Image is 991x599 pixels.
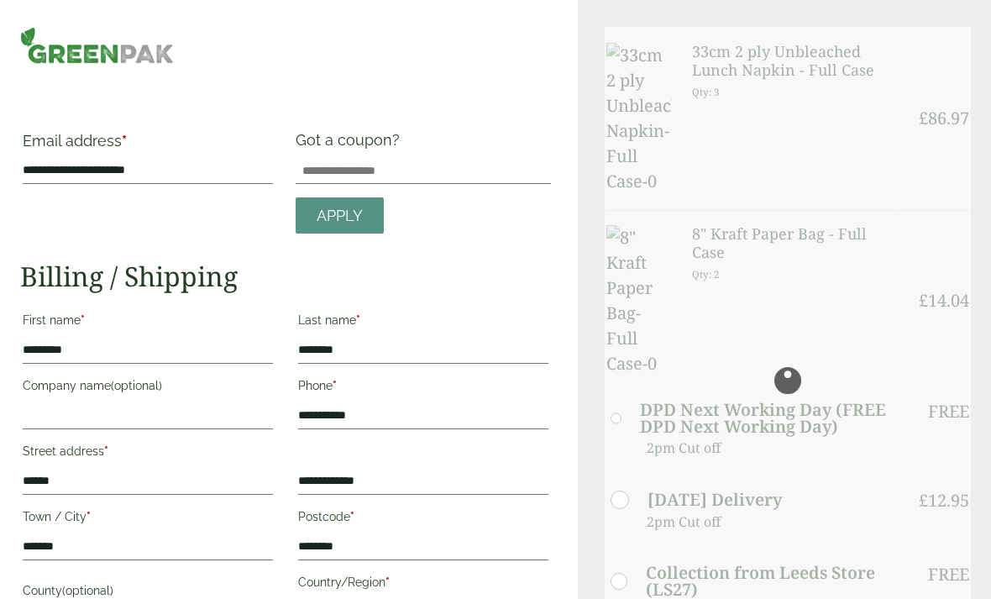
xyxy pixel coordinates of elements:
[296,131,406,157] label: Got a coupon?
[20,27,174,64] img: GreenPak Supplies
[20,260,551,292] h2: Billing / Shipping
[298,505,548,533] label: Postcode
[111,379,162,392] span: (optional)
[23,134,273,157] label: Email address
[385,575,390,589] abbr: required
[298,570,548,599] label: Country/Region
[23,374,273,402] label: Company name
[104,444,108,458] abbr: required
[23,308,273,337] label: First name
[350,510,354,523] abbr: required
[87,510,91,523] abbr: required
[62,584,113,597] span: (optional)
[333,379,337,392] abbr: required
[296,197,384,234] a: Apply
[298,374,548,402] label: Phone
[23,505,273,533] label: Town / City
[317,207,363,225] span: Apply
[81,313,85,327] abbr: required
[356,313,360,327] abbr: required
[23,439,273,468] label: Street address
[122,132,127,150] abbr: required
[298,308,548,337] label: Last name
